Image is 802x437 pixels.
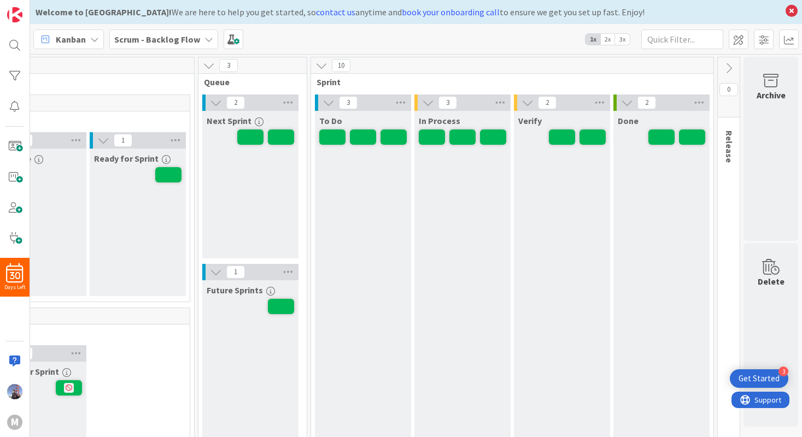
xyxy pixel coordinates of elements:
[94,153,159,164] span: Ready for Sprint
[730,369,788,388] div: Open Get Started checklist, remaining modules: 3
[219,59,238,72] span: 3
[23,2,50,15] span: Support
[637,96,656,109] span: 2
[438,96,457,109] span: 3
[758,275,785,288] div: Delete
[757,88,786,102] div: Archive
[739,373,780,384] div: Get Started
[719,83,738,96] span: 0
[339,96,358,109] span: 3
[7,384,22,399] img: ss
[319,115,342,126] span: To Do
[7,7,22,22] img: Visit kanbanzone.com
[724,131,735,163] span: Release
[10,272,20,280] span: 30
[317,76,700,87] span: Sprint
[332,59,350,72] span: 10
[226,265,245,279] span: 1
[778,367,788,376] div: 3
[226,96,245,109] span: 2
[7,415,22,430] div: M
[207,115,251,126] span: Next Sprint
[518,115,542,126] span: Verify
[538,96,557,109] span: 2
[114,134,132,147] span: 1
[207,285,263,296] span: Future Sprints
[419,115,460,126] span: In Process
[618,115,639,126] span: Done
[204,76,293,87] span: Queue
